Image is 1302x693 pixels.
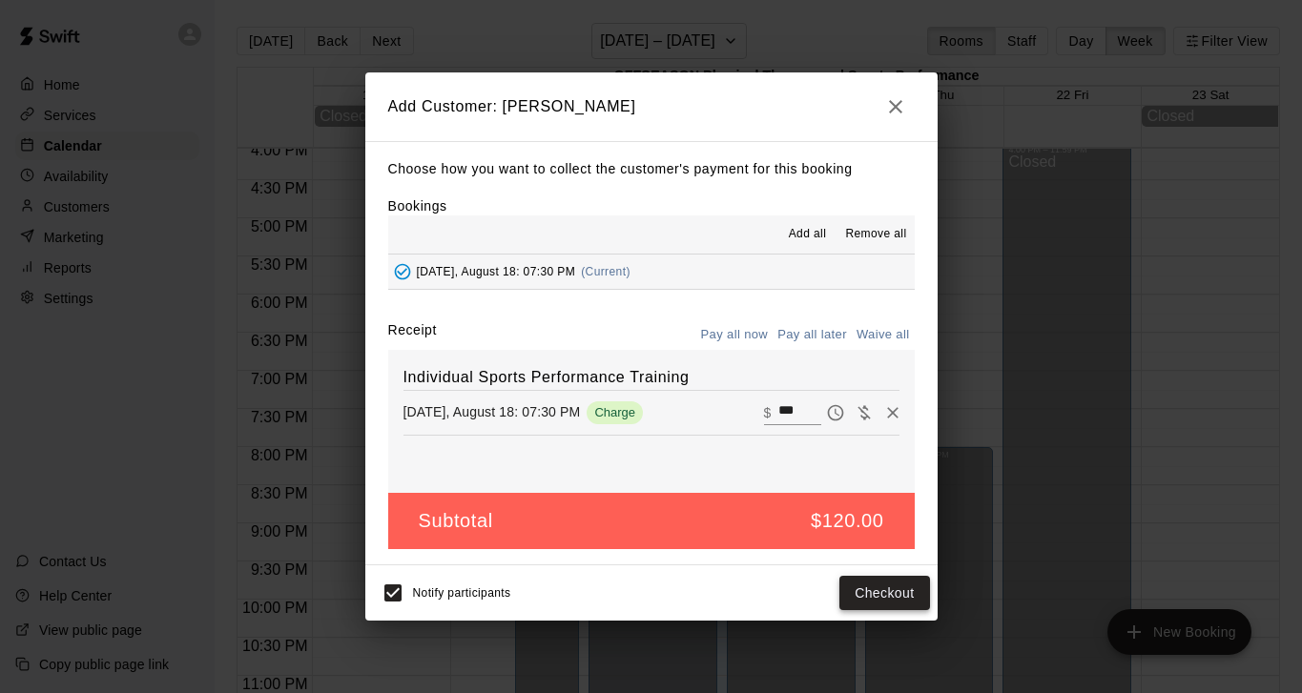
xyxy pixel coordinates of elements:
[850,403,878,419] span: Waive payment
[388,257,417,286] button: Added - Collect Payment
[388,320,437,350] label: Receipt
[419,508,493,534] h5: Subtotal
[837,219,914,250] button: Remove all
[365,72,938,141] h2: Add Customer: [PERSON_NAME]
[388,157,915,181] p: Choose how you want to collect the customer's payment for this booking
[388,255,915,290] button: Added - Collect Payment[DATE], August 18: 07:30 PM(Current)
[789,225,827,244] span: Add all
[852,320,915,350] button: Waive all
[581,265,630,278] span: (Current)
[696,320,774,350] button: Pay all now
[811,508,884,534] h5: $120.00
[764,403,772,422] p: $
[388,198,447,214] label: Bookings
[776,219,837,250] button: Add all
[403,402,581,421] p: [DATE], August 18: 07:30 PM
[587,405,643,419] span: Charge
[821,403,850,419] span: Pay later
[417,265,576,278] span: [DATE], August 18: 07:30 PM
[773,320,852,350] button: Pay all later
[413,586,511,600] span: Notify participants
[839,576,929,611] button: Checkout
[845,225,906,244] span: Remove all
[878,398,907,427] button: Remove
[403,365,899,390] h6: Individual Sports Performance Training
